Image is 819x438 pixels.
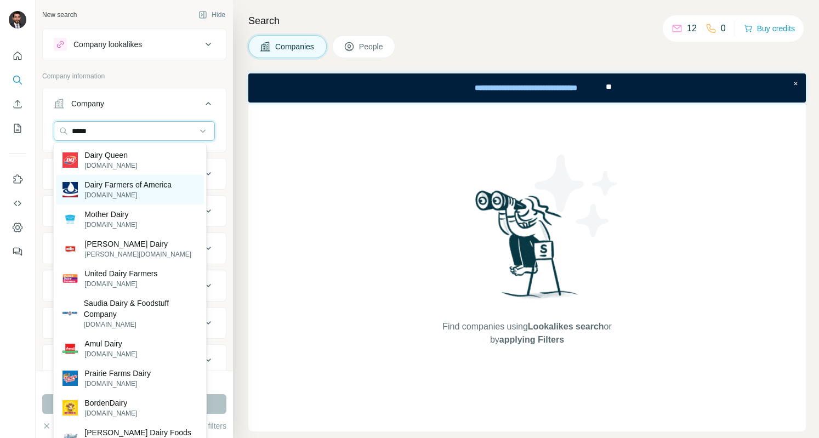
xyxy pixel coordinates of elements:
[42,420,73,431] button: Clear
[9,118,26,138] button: My lists
[248,73,806,103] iframe: Banner
[62,241,78,257] img: Muller Dairy
[62,306,77,321] img: Saudia Dairy & Foodstuff Company
[84,249,191,259] p: [PERSON_NAME][DOMAIN_NAME]
[71,98,104,109] div: Company
[191,7,233,23] button: Hide
[62,212,78,227] img: Mother Dairy
[84,397,137,408] p: BordenDairy
[84,279,157,289] p: [DOMAIN_NAME]
[84,220,137,230] p: [DOMAIN_NAME]
[84,161,137,170] p: [DOMAIN_NAME]
[439,320,615,346] span: Find companies using or by
[721,22,726,35] p: 0
[62,400,78,416] img: BordenDairy
[84,150,137,161] p: Dairy Queen
[62,371,78,386] img: Prairie Farms Dairy
[43,31,226,58] button: Company lookalikes
[62,271,78,286] img: United Dairy Farmers
[43,347,226,373] button: Keywords
[687,22,697,35] p: 12
[84,368,151,379] p: Prairie Farms Dairy
[42,10,77,20] div: New search
[62,152,78,168] img: Dairy Queen
[43,90,226,121] button: Company
[43,161,226,187] button: Industry
[9,11,26,29] img: Avatar
[84,190,172,200] p: [DOMAIN_NAME]
[73,39,142,50] div: Company lookalikes
[527,146,626,245] img: Surfe Illustration - Stars
[744,21,795,36] button: Buy credits
[528,322,604,331] span: Lookalikes search
[84,349,137,359] p: [DOMAIN_NAME]
[9,70,26,90] button: Search
[84,408,137,418] p: [DOMAIN_NAME]
[42,71,226,81] p: Company information
[43,235,226,261] button: Annual revenue ($)
[359,41,384,52] span: People
[9,169,26,189] button: Use Surfe on LinkedIn
[275,41,315,52] span: Companies
[9,242,26,261] button: Feedback
[62,344,78,353] img: Amul Dairy
[84,179,172,190] p: Dairy Farmers of America
[9,46,26,66] button: Quick start
[84,427,191,438] p: [PERSON_NAME] Dairy Foods
[43,198,226,224] button: HQ location
[9,194,26,213] button: Use Surfe API
[499,335,564,344] span: applying Filters
[62,182,78,197] img: Dairy Farmers of America
[84,209,137,220] p: Mother Dairy
[84,379,151,389] p: [DOMAIN_NAME]
[470,187,584,310] img: Surfe Illustration - Woman searching with binoculars
[84,298,197,320] p: Saudia Dairy & Foodstuff Company
[248,13,806,29] h4: Search
[84,268,157,279] p: United Dairy Farmers
[84,320,197,329] p: [DOMAIN_NAME]
[84,238,191,249] p: [PERSON_NAME] Dairy
[9,218,26,237] button: Dashboard
[9,94,26,114] button: Enrich CSV
[43,310,226,336] button: Technologies
[43,272,226,299] button: Employees (size)
[84,338,137,349] p: Amul Dairy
